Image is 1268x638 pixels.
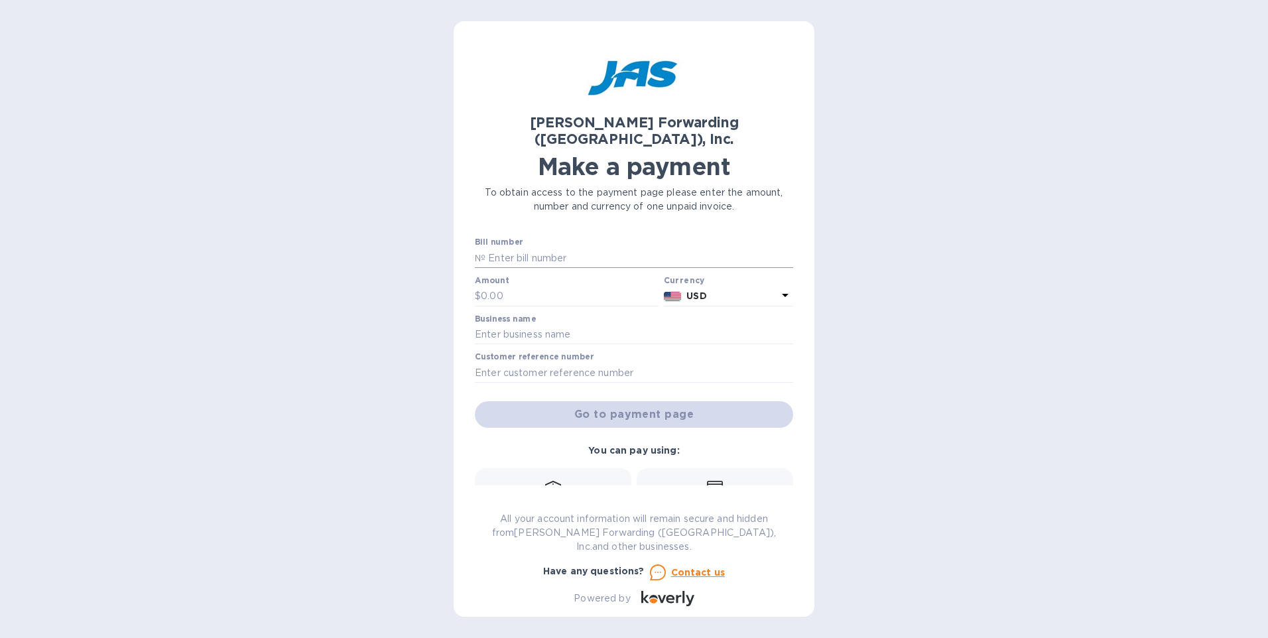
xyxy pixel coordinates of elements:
label: Amount [475,277,509,285]
b: Currency [664,275,705,285]
input: Enter customer reference number [475,363,793,383]
h1: Make a payment [475,153,793,180]
label: Customer reference number [475,353,594,361]
b: You can pay using: [588,445,679,456]
p: Powered by [574,592,630,606]
b: Have any questions? [543,566,645,576]
p: $ [475,289,481,303]
p: To obtain access to the payment page please enter the amount, number and currency of one unpaid i... [475,186,793,214]
b: USD [686,290,706,301]
input: Enter business name [475,325,793,345]
b: [PERSON_NAME] Forwarding ([GEOGRAPHIC_DATA]), Inc. [530,114,739,147]
p: All your account information will remain secure and hidden from [PERSON_NAME] Forwarding ([GEOGRA... [475,512,793,554]
input: 0.00 [481,287,659,306]
p: № [475,251,485,265]
input: Enter bill number [485,248,793,268]
img: USD [664,292,682,301]
u: Contact us [671,567,726,578]
label: Bill number [475,239,523,247]
label: Business name [475,315,536,323]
